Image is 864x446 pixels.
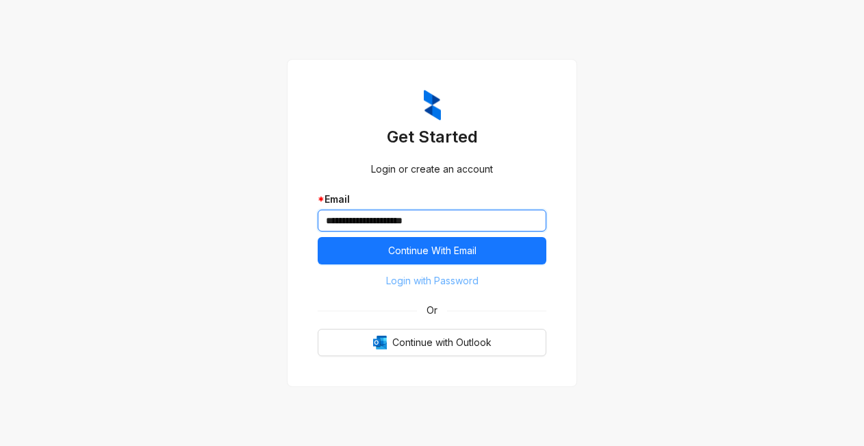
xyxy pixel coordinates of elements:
[318,192,546,207] div: Email
[424,90,441,121] img: ZumaIcon
[318,162,546,177] div: Login or create an account
[318,329,546,356] button: OutlookContinue with Outlook
[318,270,546,292] button: Login with Password
[392,335,492,350] span: Continue with Outlook
[318,237,546,264] button: Continue With Email
[318,126,546,148] h3: Get Started
[417,303,447,318] span: Or
[386,273,479,288] span: Login with Password
[388,243,477,258] span: Continue With Email
[373,336,387,349] img: Outlook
